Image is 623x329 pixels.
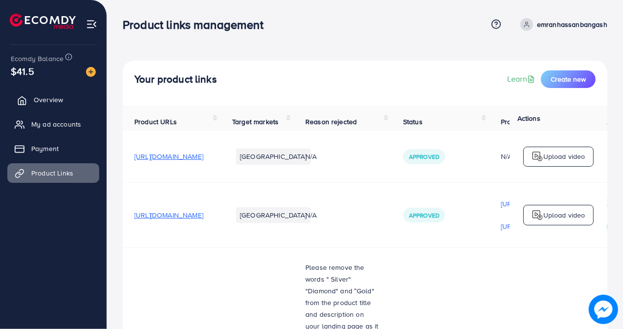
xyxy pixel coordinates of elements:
[516,18,607,31] a: emranhassanbangash
[403,117,423,127] span: Status
[11,64,34,78] span: $41.5
[589,295,618,324] img: image
[86,67,96,77] img: image
[517,113,540,123] span: Actions
[409,211,439,219] span: Approved
[236,149,311,164] li: [GEOGRAPHIC_DATA]
[134,152,203,161] span: [URL][DOMAIN_NAME]
[86,19,97,30] img: menu
[543,209,585,221] p: Upload video
[305,152,317,161] span: N/A
[305,210,317,220] span: N/A
[34,95,63,105] span: Overview
[7,90,99,110] a: Overview
[31,168,73,178] span: Product Links
[134,117,177,127] span: Product URLs
[532,209,543,221] img: logo
[507,73,537,85] a: Learn
[501,152,570,161] div: N/A
[134,73,217,86] h4: Your product links
[409,153,439,161] span: Approved
[232,117,279,127] span: Target markets
[551,74,586,84] span: Create new
[541,70,596,88] button: Create new
[31,144,59,154] span: Payment
[31,119,81,129] span: My ad accounts
[7,163,99,183] a: Product Links
[501,198,570,210] p: [URL][DOMAIN_NAME]
[10,14,76,29] img: logo
[7,139,99,158] a: Payment
[7,114,99,134] a: My ad accounts
[532,151,543,162] img: logo
[305,117,357,127] span: Reason rejected
[501,117,544,127] span: Product video
[134,210,203,220] span: [URL][DOMAIN_NAME]
[537,19,607,30] p: emranhassanbangash
[123,18,271,32] h3: Product links management
[501,220,570,232] p: [URL][DOMAIN_NAME]
[543,151,585,162] p: Upload video
[11,54,64,64] span: Ecomdy Balance
[236,207,311,223] li: [GEOGRAPHIC_DATA]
